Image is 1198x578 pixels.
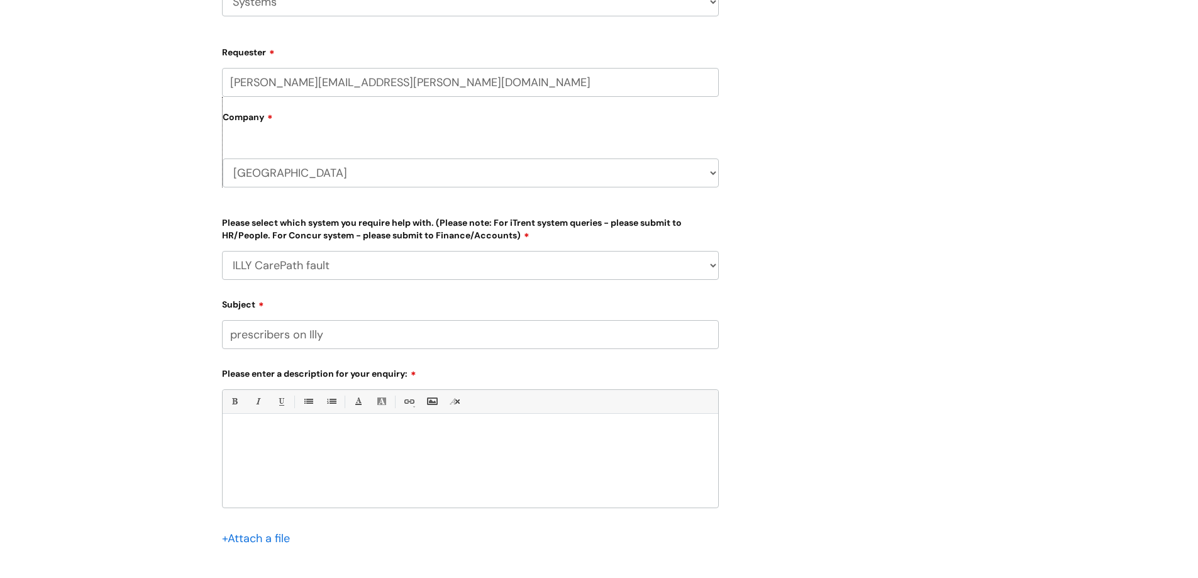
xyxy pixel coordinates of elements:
[374,394,389,409] a: Back Color
[222,364,719,379] label: Please enter a description for your enquiry:
[222,295,719,310] label: Subject
[222,528,297,548] div: Attach a file
[350,394,366,409] a: Font Color
[424,394,440,409] a: Insert Image...
[226,394,242,409] a: Bold (Ctrl-B)
[401,394,416,409] a: Link
[323,394,339,409] a: 1. Ordered List (Ctrl-Shift-8)
[447,394,463,409] a: Remove formatting (Ctrl-\)
[273,394,289,409] a: Underline(Ctrl-U)
[222,215,719,241] label: Please select which system you require help with. (Please note: For iTrent system queries - pleas...
[222,531,228,546] span: +
[223,108,719,136] label: Company
[222,43,719,58] label: Requester
[300,394,316,409] a: • Unordered List (Ctrl-Shift-7)
[250,394,265,409] a: Italic (Ctrl-I)
[222,68,719,97] input: Email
